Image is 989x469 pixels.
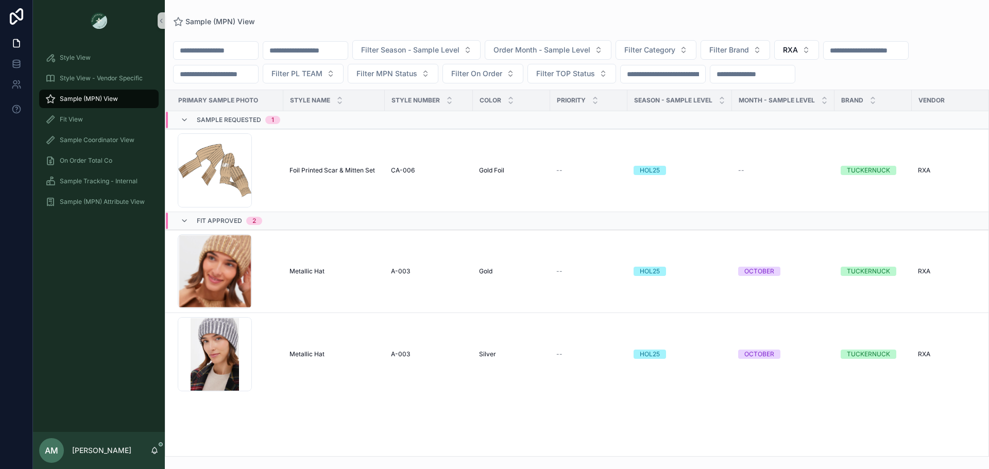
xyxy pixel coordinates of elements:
span: -- [556,267,562,275]
span: PRIMARY SAMPLE PHOTO [178,96,258,105]
span: Fit Approved [197,217,242,225]
span: Filter MPN Status [356,68,417,79]
span: Filter Category [624,45,675,55]
a: OCTOBER [738,267,828,276]
a: TUCKERNUCK [841,267,906,276]
div: HOL25 [640,267,660,276]
a: Sample (MPN) Attribute View [39,193,159,211]
span: A-003 [391,267,410,275]
div: TUCKERNUCK [847,350,890,359]
span: MONTH - SAMPLE LEVEL [739,96,815,105]
span: A-003 [391,350,410,358]
a: Fit View [39,110,159,129]
a: Gold Foil [479,166,544,175]
a: TUCKERNUCK [841,166,906,175]
span: Gold [479,267,492,275]
span: Style View [60,54,91,62]
div: scrollable content [33,41,165,224]
a: Style View - Vendor Specific [39,69,159,88]
div: TUCKERNUCK [847,267,890,276]
span: -- [738,166,744,175]
a: TUCKERNUCK [841,350,906,359]
span: Brand [841,96,863,105]
button: Select Button [527,64,616,83]
a: Sample (MPN) View [173,16,255,27]
span: Foil Printed Scar & Mitten Set [289,166,375,175]
a: On Order Total Co [39,151,159,170]
a: CA-006 [391,166,467,175]
a: HOL25 [634,350,726,359]
span: Filter PL TEAM [271,68,322,79]
a: Sample Coordinator View [39,131,159,149]
button: Select Button [485,40,611,60]
span: On Order Total Co [60,157,112,165]
span: PRIORITY [557,96,586,105]
span: Filter Season - Sample Level [361,45,459,55]
span: Filter Brand [709,45,749,55]
span: -- [556,350,562,358]
a: OCTOBER [738,350,828,359]
span: Filter On Order [451,68,502,79]
span: Sample Tracking - Internal [60,177,138,185]
span: Metallic Hat [289,350,325,358]
a: Style View [39,48,159,67]
span: Order Month - Sample Level [493,45,590,55]
button: Select Button [348,64,438,83]
span: AM [45,444,58,457]
div: HOL25 [640,350,660,359]
span: Sample Requested [197,116,261,124]
span: Gold Foil [479,166,504,175]
button: Select Button [442,64,523,83]
a: Foil Printed Scar & Mitten Set [289,166,379,175]
div: OCTOBER [744,267,774,276]
span: Vendor [918,96,945,105]
a: A-003 [391,267,467,275]
span: Metallic Hat [289,267,325,275]
span: Sample (MPN) View [185,16,255,27]
div: OCTOBER [744,350,774,359]
div: 1 [271,116,274,124]
a: Silver [479,350,544,358]
button: Select Button [263,64,344,83]
span: RXA [918,267,930,275]
span: Style Name [290,96,330,105]
a: -- [556,350,621,358]
a: -- [556,166,621,175]
div: HOL25 [640,166,660,175]
a: -- [556,267,621,275]
span: Sample (MPN) Attribute View [60,198,145,206]
span: Silver [479,350,496,358]
button: Select Button [774,40,819,60]
div: TUCKERNUCK [847,166,890,175]
a: Sample Tracking - Internal [39,172,159,190]
span: RXA [918,166,930,175]
a: -- [738,166,828,175]
button: Select Button [701,40,770,60]
a: Metallic Hat [289,267,379,275]
span: -- [556,166,562,175]
span: CA-006 [391,166,415,175]
span: Sample Coordinator View [60,136,134,144]
span: Sample (MPN) View [60,95,118,103]
a: Gold [479,267,544,275]
button: Select Button [616,40,696,60]
span: Filter TOP Status [536,68,595,79]
span: Style View - Vendor Specific [60,74,143,82]
span: RXA [783,45,798,55]
a: HOL25 [634,166,726,175]
a: HOL25 [634,267,726,276]
a: A-003 [391,350,467,358]
span: Season - Sample Level [634,96,712,105]
span: RXA [918,350,930,358]
button: Select Button [352,40,481,60]
div: 2 [252,217,256,225]
a: Sample (MPN) View [39,90,159,108]
span: Color [480,96,501,105]
img: App logo [91,12,107,29]
p: [PERSON_NAME] [72,445,131,456]
span: Fit View [60,115,83,124]
span: Style Number [391,96,440,105]
a: Metallic Hat [289,350,379,358]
